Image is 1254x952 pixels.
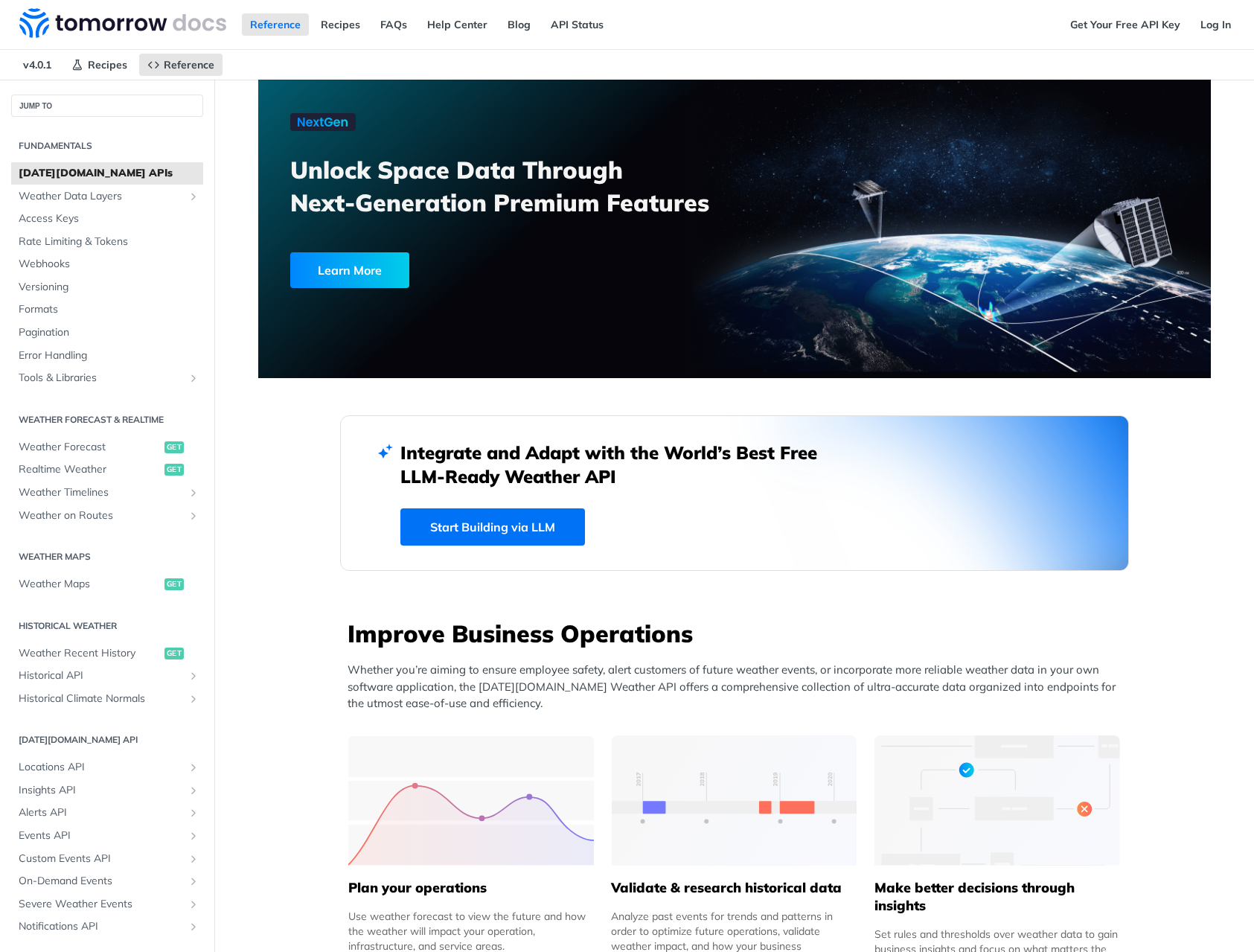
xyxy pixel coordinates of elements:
[188,693,199,705] button: Show subpages for Historical Climate Normals
[290,252,659,288] a: Learn More
[11,276,203,298] a: Versioning
[19,302,199,317] span: Formats
[19,371,184,386] span: Tools & Libraries
[11,573,203,595] a: Weather Mapsget
[19,485,184,500] span: Weather Timelines
[19,440,161,455] span: Weather Forecast
[11,619,203,633] h2: Historical Weather
[19,508,184,523] span: Weather on Routes
[188,898,199,910] button: Show subpages for Severe Weather Events
[164,464,184,476] span: get
[11,505,203,527] a: Weather on RoutesShow subpages for Weather on Routes
[1062,13,1189,36] a: Get Your Free API Key
[11,482,203,504] a: Weather TimelinesShow subpages for Weather Timelines
[11,253,203,275] a: Webhooks
[11,185,203,208] a: Weather Data LayersShow subpages for Weather Data Layers
[11,870,203,892] a: On-Demand EventsShow subpages for On-Demand Events
[19,257,199,272] span: Webhooks
[11,688,203,710] a: Historical Climate NormalsShow subpages for Historical Climate Normals
[372,13,415,36] a: FAQs
[164,648,184,659] span: get
[11,756,203,779] a: Locations APIShow subpages for Locations API
[188,761,199,773] button: Show subpages for Locations API
[11,162,203,185] a: [DATE][DOMAIN_NAME] APIs
[11,733,203,747] h2: [DATE][DOMAIN_NAME] API
[188,372,199,384] button: Show subpages for Tools & Libraries
[11,893,203,916] a: Severe Weather EventsShow subpages for Severe Weather Events
[11,345,203,367] a: Error Handling
[11,298,203,321] a: Formats
[400,441,839,488] h2: Integrate and Adapt with the World’s Best Free LLM-Ready Weather API
[11,231,203,253] a: Rate Limiting & Tokens
[188,875,199,887] button: Show subpages for On-Demand Events
[11,779,203,802] a: Insights APIShow subpages for Insights API
[19,166,199,181] span: [DATE][DOMAIN_NAME] APIs
[874,735,1120,866] img: a22d113-group-496-32x.svg
[11,550,203,563] h2: Weather Maps
[19,828,184,843] span: Events API
[19,919,184,934] span: Notifications API
[499,13,539,36] a: Blog
[348,879,594,897] h5: Plan your operations
[11,322,203,344] a: Pagination
[11,367,203,389] a: Tools & LibrariesShow subpages for Tools & Libraries
[419,13,496,36] a: Help Center
[188,830,199,842] button: Show subpages for Events API
[19,897,184,912] span: Severe Weather Events
[290,252,409,288] div: Learn More
[348,735,594,866] img: 39565e8-group-4962x.svg
[19,805,184,820] span: Alerts API
[11,916,203,938] a: Notifications APIShow subpages for Notifications API
[164,441,184,453] span: get
[188,785,199,796] button: Show subpages for Insights API
[188,853,199,865] button: Show subpages for Custom Events API
[11,825,203,847] a: Events APIShow subpages for Events API
[19,462,161,477] span: Realtime Weather
[11,95,203,117] button: JUMP TO
[19,668,184,683] span: Historical API
[15,54,60,76] span: v4.0.1
[188,921,199,933] button: Show subpages for Notifications API
[11,208,203,230] a: Access Keys
[290,113,356,131] img: NextGen
[11,642,203,665] a: Weather Recent Historyget
[11,848,203,870] a: Custom Events APIShow subpages for Custom Events API
[611,879,857,897] h5: Validate & research historical data
[19,8,226,38] img: Tomorrow.io Weather API Docs
[313,13,368,36] a: Recipes
[188,487,199,499] button: Show subpages for Weather Timelines
[188,670,199,682] button: Show subpages for Historical API
[348,617,1129,650] h3: Improve Business Operations
[11,665,203,687] a: Historical APIShow subpages for Historical API
[63,54,135,76] a: Recipes
[19,783,184,798] span: Insights API
[19,325,199,340] span: Pagination
[164,578,184,590] span: get
[543,13,612,36] a: API Status
[11,436,203,459] a: Weather Forecastget
[11,139,203,153] h2: Fundamentals
[612,735,857,866] img: 13d7ca0-group-496-2.svg
[188,510,199,522] button: Show subpages for Weather on Routes
[19,760,184,775] span: Locations API
[19,577,161,592] span: Weather Maps
[348,662,1129,712] p: Whether you’re aiming to ensure employee safety, alert customers of future weather events, or inc...
[139,54,223,76] a: Reference
[874,879,1120,915] h5: Make better decisions through insights
[242,13,309,36] a: Reference
[19,874,184,889] span: On-Demand Events
[11,459,203,481] a: Realtime Weatherget
[19,189,184,204] span: Weather Data Layers
[19,211,199,226] span: Access Keys
[188,191,199,202] button: Show subpages for Weather Data Layers
[11,413,203,427] h2: Weather Forecast & realtime
[88,58,127,71] span: Recipes
[11,802,203,824] a: Alerts APIShow subpages for Alerts API
[19,852,184,866] span: Custom Events API
[1192,13,1239,36] a: Log In
[19,691,184,706] span: Historical Climate Normals
[400,508,585,546] a: Start Building via LLM
[19,280,199,295] span: Versioning
[19,234,199,249] span: Rate Limiting & Tokens
[188,807,199,819] button: Show subpages for Alerts API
